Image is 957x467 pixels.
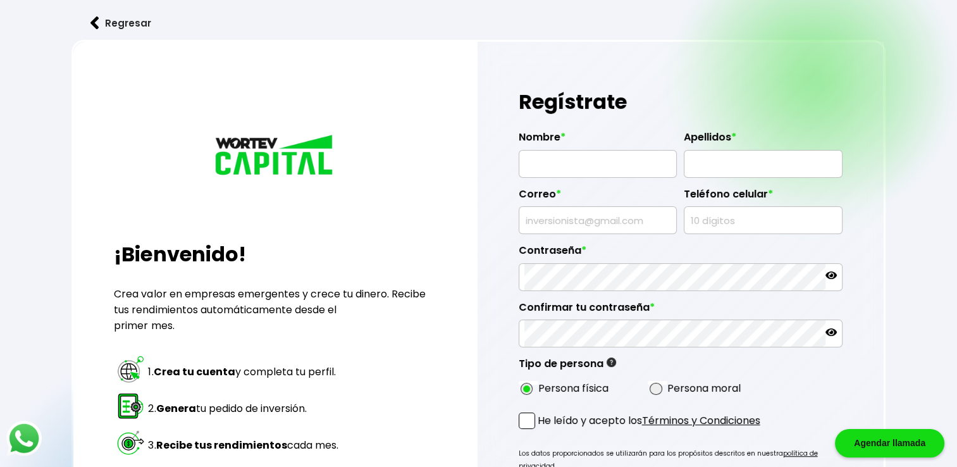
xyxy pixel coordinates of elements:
label: Nombre [519,131,677,150]
input: inversionista@gmail.com [524,207,672,233]
a: Términos y Condiciones [642,413,760,428]
input: 10 dígitos [689,207,837,233]
label: Apellidos [684,131,843,150]
strong: Crea tu cuenta [153,364,235,379]
img: gfR76cHglkPwleuBLjWdxeZVvX9Wp6JBDmjRYY8JYDQn16A2ICN00zLTgIroGa6qie5tIuWH7V3AapTKqzv+oMZsGfMUqL5JM... [607,358,616,367]
img: paso 1 [116,354,145,384]
label: Persona moral [667,380,741,396]
p: Crea valor en empresas emergentes y crece tu dinero. Recibe tus rendimientos automáticamente desd... [114,286,436,333]
strong: Recibe tus rendimientos [156,438,287,452]
h1: Regístrate [519,83,843,121]
td: 2. tu pedido de inversión. [147,390,338,426]
label: Confirmar tu contraseña [519,301,843,320]
button: Regresar [71,6,170,40]
img: logo_wortev_capital [212,133,338,180]
h2: ¡Bienvenido! [114,239,436,270]
td: 1. y completa tu perfil. [147,354,338,389]
img: paso 2 [116,391,145,421]
p: He leído y acepto los [538,413,760,428]
img: paso 3 [116,428,145,458]
label: Persona física [538,380,608,396]
label: Contraseña [519,244,843,263]
img: logos_whatsapp-icon.242b2217.svg [6,421,42,456]
label: Tipo de persona [519,358,616,377]
strong: Genera [156,401,195,416]
label: Correo [519,188,677,207]
label: Teléfono celular [684,188,843,207]
img: flecha izquierda [90,16,99,30]
a: flecha izquierdaRegresar [71,6,885,40]
div: Agendar llamada [835,429,944,458]
td: 3. cada mes. [147,427,338,463]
